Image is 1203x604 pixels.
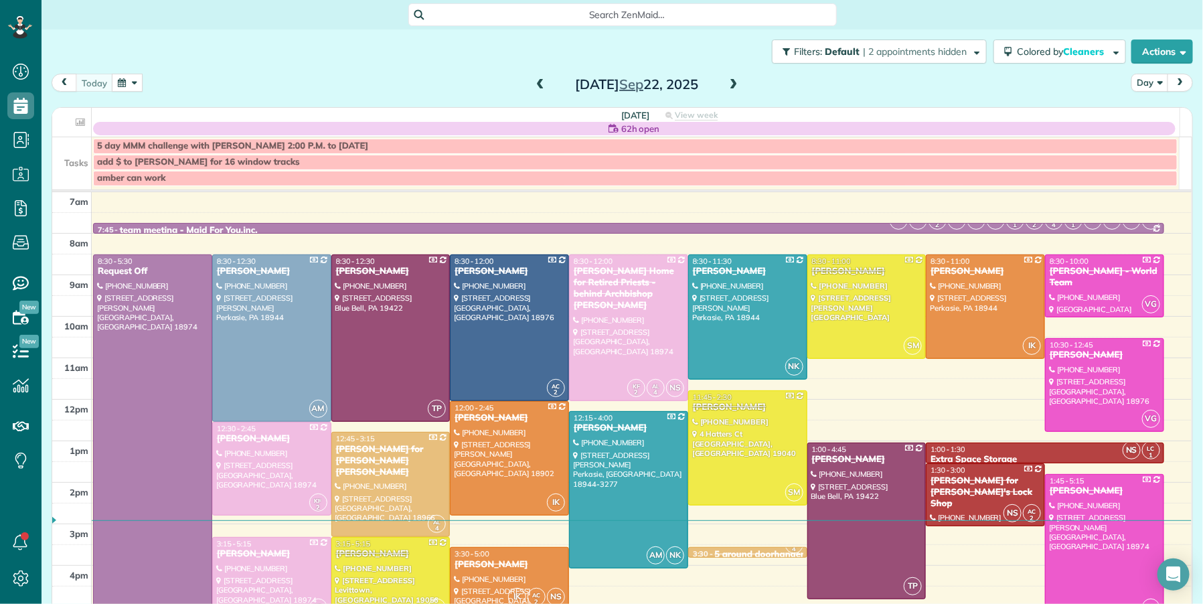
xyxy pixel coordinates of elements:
[553,77,720,92] h2: [DATE] 22, 2025
[930,475,1041,510] div: [PERSON_NAME] for [PERSON_NAME]'s Lock Shop
[1049,350,1160,361] div: [PERSON_NAME]
[70,238,88,248] span: 8am
[929,219,946,232] small: 2
[336,539,371,548] span: 3:15 - 5:15
[621,122,660,135] span: 62h open
[1131,74,1169,92] button: Day
[652,382,659,390] span: AL
[1131,40,1193,64] button: Actions
[1046,219,1062,232] small: 4
[811,454,923,465] div: [PERSON_NAME]
[574,413,613,423] span: 12:15 - 4:00
[765,40,987,64] a: Filters: Default | 2 appointments hidden
[64,321,88,331] span: 10am
[52,74,77,92] button: prev
[428,400,446,418] span: TP
[930,454,1160,465] div: Extra Space Storage
[336,256,375,266] span: 8:30 - 12:30
[216,433,327,445] div: [PERSON_NAME]
[633,382,640,390] span: KF
[811,266,923,277] div: [PERSON_NAME]
[336,434,375,443] span: 12:45 - 3:15
[666,379,684,397] span: NS
[97,157,300,167] span: add $ to [PERSON_NAME] for 16 window tracks
[692,266,803,277] div: [PERSON_NAME]
[1050,256,1089,266] span: 8:30 - 10:00
[692,402,803,413] div: [PERSON_NAME]
[1026,219,1043,232] small: 2
[1050,476,1085,485] span: 1:45 - 5:15
[619,76,643,92] span: Sep
[217,424,256,433] span: 12:30 - 2:45
[217,539,252,548] span: 3:15 - 5:15
[70,445,88,456] span: 1pm
[812,445,847,454] span: 1:00 - 4:45
[786,543,803,556] small: 4
[454,559,565,571] div: [PERSON_NAME]
[70,487,88,498] span: 2pm
[454,412,565,424] div: [PERSON_NAME]
[335,548,447,560] div: [PERSON_NAME]
[647,546,665,564] span: AM
[310,502,327,514] small: 2
[1142,410,1160,428] span: VG
[217,256,256,266] span: 8:30 - 12:30
[1050,340,1093,350] span: 10:30 - 12:45
[97,173,165,183] span: amber can work
[812,256,851,266] span: 8:30 - 11:00
[76,74,113,92] button: today
[693,392,732,402] span: 11:45 - 2:30
[64,362,88,373] span: 11am
[428,522,445,535] small: 4
[1157,558,1190,591] div: Open Intercom Messenger
[1063,46,1106,58] span: Cleaners
[309,400,327,418] span: AM
[785,358,803,376] span: NK
[647,386,664,399] small: 4
[1065,219,1082,232] small: 1
[1024,512,1040,525] small: 2
[931,465,965,475] span: 1:30 - 3:00
[70,196,88,207] span: 7am
[693,256,732,266] span: 8:30 - 11:30
[1049,266,1160,289] div: [PERSON_NAME] - World Team
[904,337,922,355] span: SM
[785,483,803,502] span: SM
[1017,46,1109,58] span: Colored by
[19,301,39,314] span: New
[863,46,967,58] span: | 2 appointments hidden
[97,141,368,151] span: 5 day MMM challenge with [PERSON_NAME] 2:00 P.M. to [DATE]
[64,404,88,414] span: 12pm
[715,549,872,560] div: 5 around doorhangers - Maid For You
[666,546,684,564] span: NK
[455,403,493,412] span: 12:00 - 2:45
[216,266,327,277] div: [PERSON_NAME]
[825,46,860,58] span: Default
[573,423,684,434] div: [PERSON_NAME]
[1007,219,1024,232] small: 1
[1142,295,1160,313] span: VG
[931,445,965,454] span: 1:00 - 1:30
[628,386,645,399] small: 2
[993,40,1126,64] button: Colored byCleaners
[97,266,208,277] div: Request Off
[1123,441,1141,459] span: NS
[574,256,613,266] span: 8:30 - 12:00
[1028,508,1036,515] span: AC
[548,386,564,399] small: 2
[216,548,327,560] div: [PERSON_NAME]
[455,549,489,558] span: 3:30 - 5:00
[70,528,88,539] span: 3pm
[1049,485,1160,497] div: [PERSON_NAME]
[1147,445,1155,452] span: LC
[931,256,969,266] span: 8:30 - 11:00
[1004,504,1022,522] span: NS
[335,266,447,277] div: [PERSON_NAME]
[547,494,565,512] span: IK
[454,266,565,277] div: [PERSON_NAME]
[315,497,322,504] span: KF
[1023,337,1041,355] span: IK
[19,335,39,348] span: New
[98,256,133,266] span: 8:30 - 5:30
[1143,449,1159,462] small: 1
